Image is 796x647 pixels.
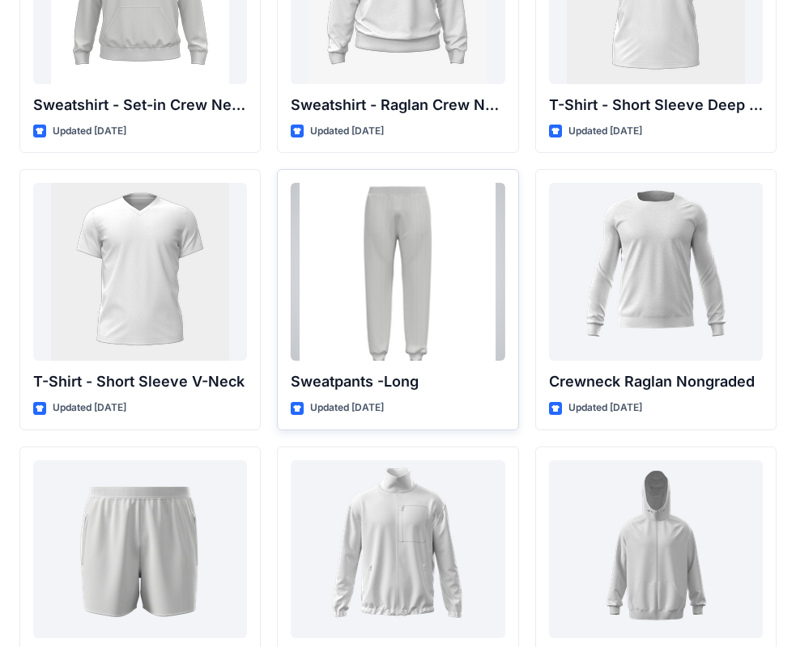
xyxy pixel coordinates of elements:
a: Sweatpants -Long [291,183,504,361]
a: Crewneck Raglan Nongraded [549,183,763,361]
p: Updated [DATE] [310,400,384,417]
p: Updated [DATE] [53,123,126,140]
p: Sweatshirt - Set-in Crew Neck w Kangaroo Pocket [33,94,247,116]
p: Updated [DATE] [53,400,126,417]
a: Running Shorts Nongraded [33,460,247,638]
p: Sweatshirt - Raglan Crew Neck [291,94,504,116]
p: T-Shirt - Short Sleeve Deep V-Neck [549,94,763,116]
p: Updated [DATE] [568,123,642,140]
p: T-Shirt - Short Sleeve V-Neck [33,370,247,393]
p: Updated [DATE] [568,400,642,417]
p: Updated [DATE] [310,123,384,140]
p: Sweatpants -Long [291,370,504,393]
a: Zipped Hoodie with Raglan Sleeve Nongraded [549,460,763,638]
p: Crewneck Raglan Nongraded [549,370,763,393]
a: T-Shirt - Short Sleeve V-Neck [33,183,247,361]
a: Zipper Sweatshirt Standing Collar Nongraded [291,460,504,638]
